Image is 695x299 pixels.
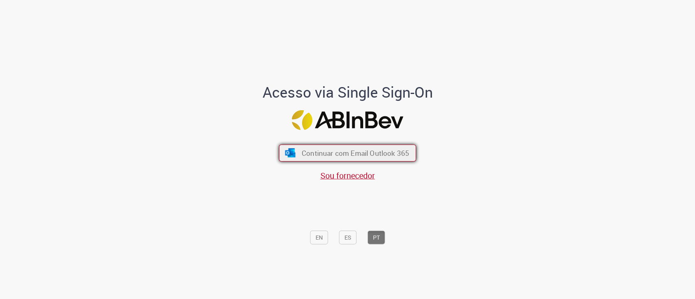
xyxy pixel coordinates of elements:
[284,148,296,157] img: ícone Azure/Microsoft 360
[235,84,460,100] h1: Acesso via Single Sign-On
[339,231,357,244] button: ES
[320,170,375,181] a: Sou fornecedor
[368,231,385,244] button: PT
[292,110,403,130] img: Logo ABInBev
[302,148,409,157] span: Continuar com Email Outlook 365
[279,144,416,162] button: ícone Azure/Microsoft 360 Continuar com Email Outlook 365
[310,231,328,244] button: EN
